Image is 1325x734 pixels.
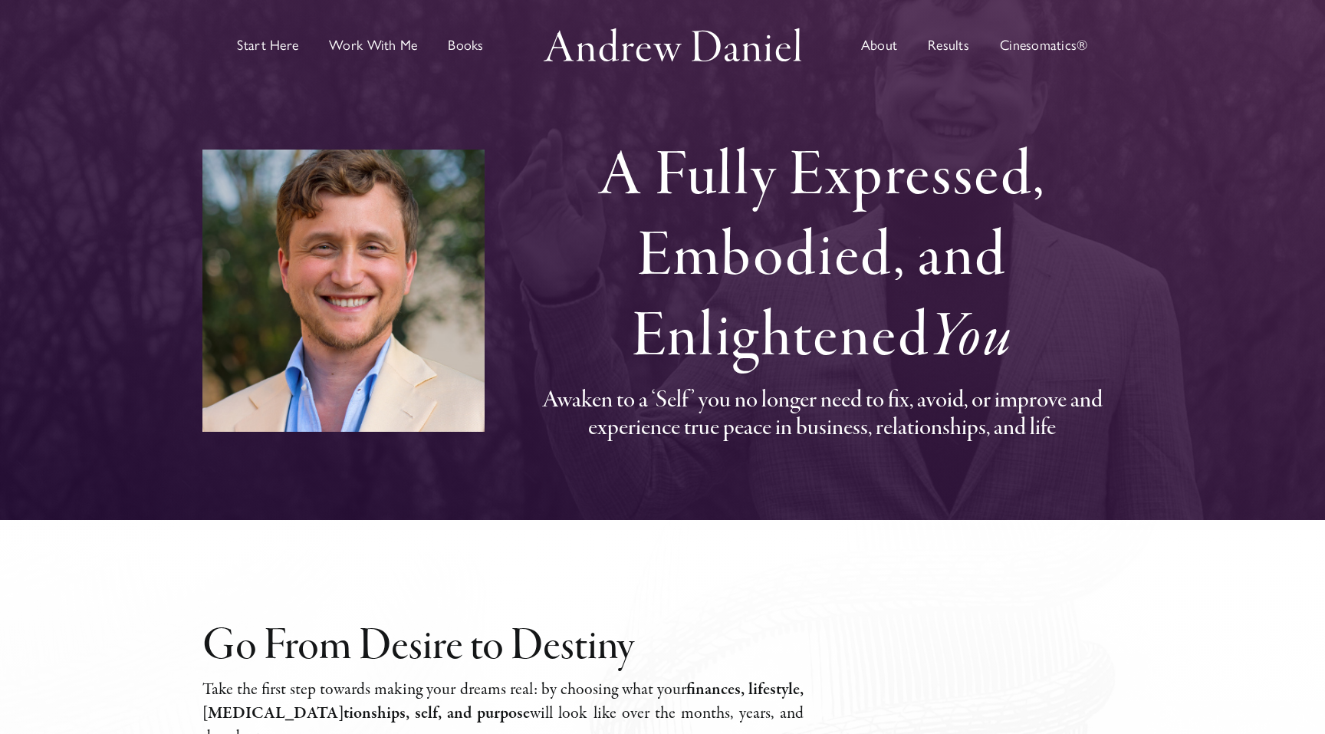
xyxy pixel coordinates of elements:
h1: A Fully Expressed, Embodied, and Enlightened [521,138,1123,380]
a: About [861,3,897,87]
h2: Go From Desire to Destiny [202,624,804,671]
span: Cinesomatics® [1000,38,1088,52]
a: Results [928,3,969,87]
a: Start Here [237,3,298,87]
b: finances, lifestyle, [MEDICAL_DATA]­tion­ships, self, and pur­pose [202,678,804,725]
span: Start Here [237,38,298,52]
h3: Awaken to a ‘Self’ you no longer need to fix, avoid, or improve and experience true peace in busi... [521,387,1123,444]
span: About [861,38,897,52]
em: You [929,298,1012,380]
img: andrew-daniel-2023–3‑headshot-50 [202,150,485,432]
span: Work With Me [329,38,417,52]
a: Discover books written by Andrew Daniel [448,3,483,87]
img: Andrew Daniel Logo [538,24,807,66]
a: Work with Andrew in groups or private sessions [329,3,417,87]
span: Books [448,38,483,52]
span: Results [928,38,969,52]
a: Cinesomatics® [1000,3,1088,87]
